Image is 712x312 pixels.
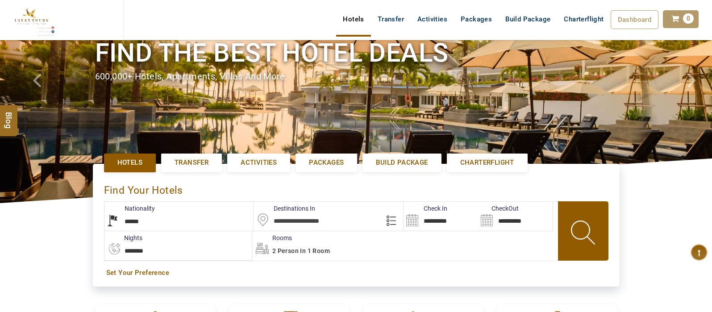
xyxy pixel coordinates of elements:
a: Activities [227,154,290,172]
span: Charterflight [564,15,604,23]
input: Search [478,202,553,231]
a: 0 [663,10,699,28]
span: Packages [309,158,344,167]
a: Packages [454,10,499,28]
a: Build Package [362,154,441,172]
a: Transfer [371,10,411,28]
a: Hotels [336,10,371,28]
label: CheckOut [478,204,519,213]
div: Find Your Hotels [104,175,608,201]
a: Charterflight [447,154,528,172]
a: Set Your Preference [106,268,606,278]
label: Destinations In [254,204,315,213]
input: Search [404,202,478,231]
a: Charterflight [557,10,610,28]
a: Hotels [104,154,156,172]
span: Build Package [376,158,428,167]
a: Transfer [161,154,222,172]
label: nights [104,233,142,242]
span: Blog [3,112,15,119]
span: Activities [241,158,277,167]
span: Transfer [175,158,208,167]
div: 600,000+ hotels, apartments, villas and more. [95,70,617,83]
span: Hotels [117,158,142,167]
label: Nationality [104,204,155,213]
a: Build Package [499,10,557,28]
img: The Royal Line Holidays [7,4,55,37]
span: 2 Person in 1 Room [272,247,330,254]
span: Charterflight [460,158,514,167]
label: Rooms [252,233,292,242]
a: Packages [296,154,357,172]
span: Dashboard [618,16,652,24]
a: Activities [411,10,454,28]
label: Check In [404,204,447,213]
span: 0 [683,13,694,24]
